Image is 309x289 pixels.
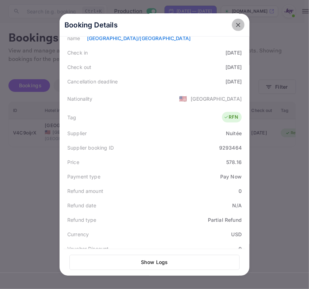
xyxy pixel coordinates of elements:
[224,114,238,121] div: RFN
[233,202,242,209] div: N/A
[225,63,242,71] div: [DATE]
[67,202,97,209] div: Refund date
[219,144,242,151] div: 9293464
[67,216,97,224] div: Refund type
[67,63,91,71] div: Check out
[226,130,242,137] div: Nuitée
[69,255,240,270] button: Show Logs
[67,245,109,252] div: Voucher Discount
[67,95,93,102] div: Nationality
[64,20,118,30] p: Booking Details
[225,78,242,85] div: [DATE]
[67,130,87,137] div: Supplier
[179,92,187,105] span: United States
[231,231,242,238] div: USD
[239,187,242,195] div: 0
[67,173,100,180] div: Payment type
[239,245,242,252] div: 0
[67,158,79,166] div: Price
[220,173,242,180] div: Pay Now
[208,216,242,224] div: Partial Refund
[67,49,88,56] div: Check in
[225,49,242,56] div: [DATE]
[67,144,114,151] div: Supplier booking ID
[191,95,242,102] div: [GEOGRAPHIC_DATA]
[232,19,245,31] button: close
[67,78,118,85] div: Cancellation deadline
[87,28,192,41] a: [GEOGRAPHIC_DATA] [GEOGRAPHIC_DATA]-[GEOGRAPHIC_DATA]/[GEOGRAPHIC_DATA]
[226,158,242,166] div: 578.16
[67,231,89,238] div: Currency
[67,187,103,195] div: Refund amount
[67,114,76,121] div: Tag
